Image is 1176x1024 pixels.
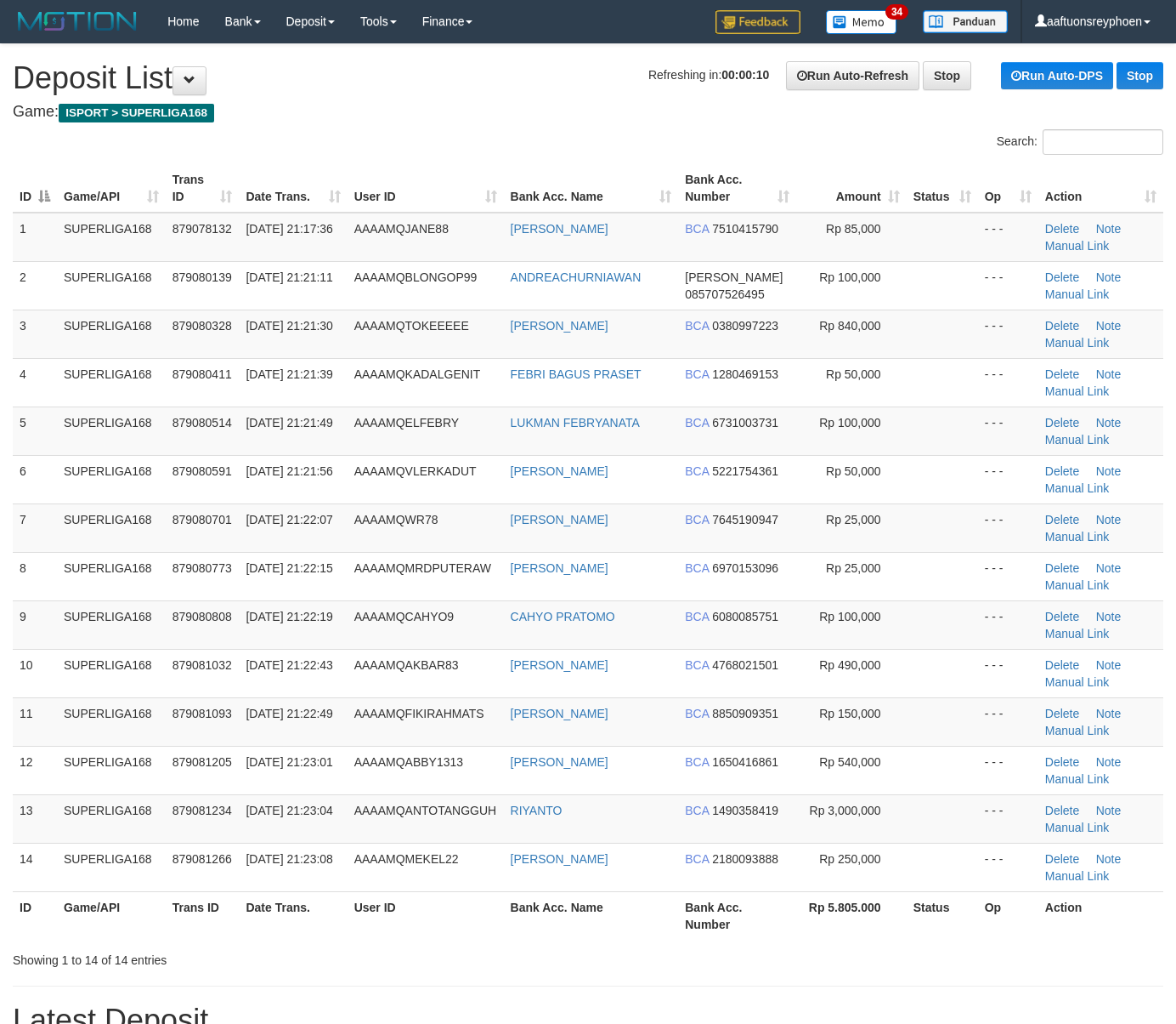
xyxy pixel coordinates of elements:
span: AAAAMQJANE88 [354,222,449,236]
td: SUPERLIGA168 [57,503,166,552]
span: [DATE] 21:21:11 [246,270,332,284]
img: Feedback.jpg [715,10,800,34]
span: Rp 50,000 [826,464,881,478]
td: 7 [13,503,57,552]
span: BCA [685,755,709,769]
td: 2 [13,261,57,310]
td: SUPERLIGA168 [57,600,166,649]
a: Manual Link [1045,869,1110,883]
th: Bank Acc. Number: activate to sort column ascending [678,164,796,213]
a: Manual Link [1045,724,1110,737]
span: BCA [685,513,709,526]
th: Date Trans.: activate to sort column ascending [239,164,347,213]
td: - - - [978,407,1038,455]
span: Rp 85,000 [826,222,881,236]
span: ISPORT > SUPERLIGA168 [59,104,214,122]
td: - - - [978,310,1038,358]
span: AAAAMQFIKIRAHMATS [354,707,484,720]
span: Copy 085707526495 to clipboard [685,287,764,301]
th: Status [907,891,978,940]
td: SUPERLIGA168 [57,261,166,310]
div: Showing 1 to 14 of 14 entries [13,945,478,969]
span: 879081093 [172,707,232,720]
span: AAAAMQTOKEEEEE [354,319,469,333]
a: Note [1096,270,1122,284]
a: Delete [1045,513,1079,526]
td: - - - [978,697,1038,746]
a: Manual Link [1045,384,1110,398]
span: 879080411 [172,367,232,381]
td: - - - [978,503,1038,552]
td: 11 [13,697,57,746]
a: Manual Link [1045,481,1110,495]
a: Manual Link [1045,772,1110,786]
span: BCA [685,464,709,478]
span: [DATE] 21:17:36 [246,222,332,236]
img: Button%20Memo.svg [826,10,897,34]
td: 14 [13,843,57,891]
span: 34 [885,4,908,20]
a: Delete [1045,367,1079,381]
th: Action: activate to sort column ascending [1038,164,1163,213]
a: Note [1096,513,1122,526]
th: User ID: activate to sort column ascending [348,164,504,213]
a: FEBRI BAGUS PRASET [511,367,642,381]
span: Rp 490,000 [819,658,880,672]
span: Rp 25,000 [826,513,881,526]
td: - - - [978,552,1038,600]
a: Note [1096,804,1122,817]
th: Action [1038,891,1163,940]
span: AAAAMQMRDPUTERAW [354,561,491,575]
td: SUPERLIGA168 [57,213,166,262]
span: Rp 50,000 [826,367,881,381]
th: Date Trans. [239,891,347,940]
span: [DATE] 21:23:04 [246,804,332,817]
td: 5 [13,407,57,455]
span: [DATE] 21:22:15 [246,561,332,575]
span: [DATE] 21:22:43 [246,658,332,672]
span: [DATE] 21:22:49 [246,707,332,720]
a: [PERSON_NAME] [511,561,608,575]
a: Manual Link [1045,578,1110,592]
span: 879081032 [172,658,232,672]
span: BCA [685,804,709,817]
a: Stop [923,61,971,90]
span: 879078132 [172,222,232,236]
a: Manual Link [1045,627,1110,640]
td: SUPERLIGA168 [57,843,166,891]
span: Copy 0380997223 to clipboard [712,319,778,333]
span: BCA [685,416,709,430]
span: AAAAMQAKBAR83 [354,658,459,672]
a: [PERSON_NAME] [511,319,608,333]
a: Manual Link [1045,821,1110,834]
span: [DATE] 21:22:07 [246,513,332,526]
h4: Game: [13,104,1163,121]
a: Manual Link [1045,675,1110,689]
a: Run Auto-DPS [1001,62,1113,89]
a: Note [1096,852,1122,866]
span: Copy 6731003731 to clipboard [712,416,778,430]
a: Delete [1045,319,1079,333]
strong: 00:00:10 [721,68,769,82]
span: BCA [685,319,709,333]
a: Note [1096,416,1122,430]
a: LUKMAN FEBRYANATA [511,416,640,430]
td: SUPERLIGA168 [57,358,166,407]
a: Delete [1045,561,1079,575]
span: AAAAMQKADALGENIT [354,367,481,381]
a: Delete [1045,707,1079,720]
span: 879081266 [172,852,232,866]
span: [PERSON_NAME] [685,270,783,284]
span: 879080139 [172,270,232,284]
a: Note [1096,319,1122,333]
td: SUPERLIGA168 [57,407,166,455]
span: Rp 3,000,000 [810,804,881,817]
span: Rp 100,000 [819,610,880,623]
span: AAAAMQABBY1313 [354,755,463,769]
a: RIYANTO [511,804,563,817]
span: BCA [685,222,709,236]
td: - - - [978,213,1038,262]
span: Copy 4768021501 to clipboard [712,658,778,672]
td: 8 [13,552,57,600]
td: - - - [978,649,1038,697]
